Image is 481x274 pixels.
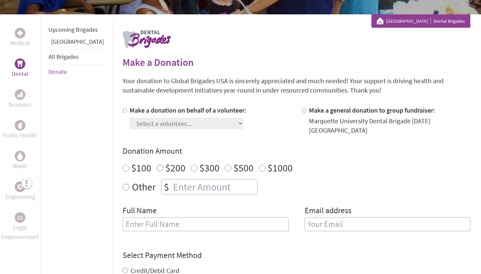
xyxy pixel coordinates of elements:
img: Water [17,152,23,160]
div: Legal Empowerment [15,212,25,223]
label: $300 [199,161,219,174]
img: logo-dental.png [123,30,171,48]
div: Medical [15,28,25,38]
p: Business [9,100,31,109]
p: Water [13,161,27,171]
a: All Brigades [48,53,78,60]
div: Water [15,151,25,161]
input: Enter Full Name [123,217,289,231]
p: Public Health [3,131,37,140]
div: Public Health [15,120,25,131]
p: Your donation to Global Brigades USA is sincerely appreciated and much needed! Your support is dr... [123,76,470,95]
div: Engineering [15,181,25,192]
h4: Select Payment Method [123,250,470,261]
img: Dental [17,60,23,67]
li: Donate [48,64,104,79]
label: $200 [165,161,185,174]
div: Business [15,89,25,100]
input: Your Email [305,217,471,231]
label: Email address [305,205,351,217]
img: Engineering [17,184,23,189]
label: $100 [131,161,151,174]
img: Medical [17,30,23,36]
a: Public HealthPublic Health [3,120,37,140]
div: Dental Brigades [377,18,465,24]
label: Make a donation on behalf of a volunteer: [130,106,247,114]
div: Dental [15,58,25,69]
a: WaterWater [13,151,27,171]
label: $1000 [268,161,293,174]
h2: Make a Donation [123,56,470,68]
label: Other [132,179,156,194]
p: Dental [12,69,28,79]
li: All Brigades [48,49,104,64]
h4: Donation Amount [123,146,470,156]
a: [GEOGRAPHIC_DATA] [386,18,431,24]
a: [GEOGRAPHIC_DATA] [51,38,104,45]
a: Donate [48,68,67,76]
div: $ [161,179,172,194]
p: Legal Empowerment [1,223,39,242]
a: Upcoming Brigades [48,26,98,33]
label: $500 [233,161,254,174]
p: Medical [10,38,30,48]
img: Public Health [17,122,23,129]
img: Business [17,92,23,97]
a: DentalDental [12,58,28,79]
li: Panama [48,37,104,49]
input: Enter Amount [172,179,257,194]
a: BusinessBusiness [9,89,31,109]
li: Upcoming Brigades [48,22,104,37]
img: Legal Empowerment [17,216,23,220]
a: MedicalMedical [10,28,30,48]
a: EngineeringEngineering [5,181,35,201]
p: Engineering [5,192,35,201]
label: Make a general donation to group fundraiser: [309,106,435,114]
div: Marquette University Dental Brigade [DATE] [GEOGRAPHIC_DATA] [309,116,471,135]
a: Legal EmpowermentLegal Empowerment [1,212,39,242]
label: Full Name [123,205,157,217]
